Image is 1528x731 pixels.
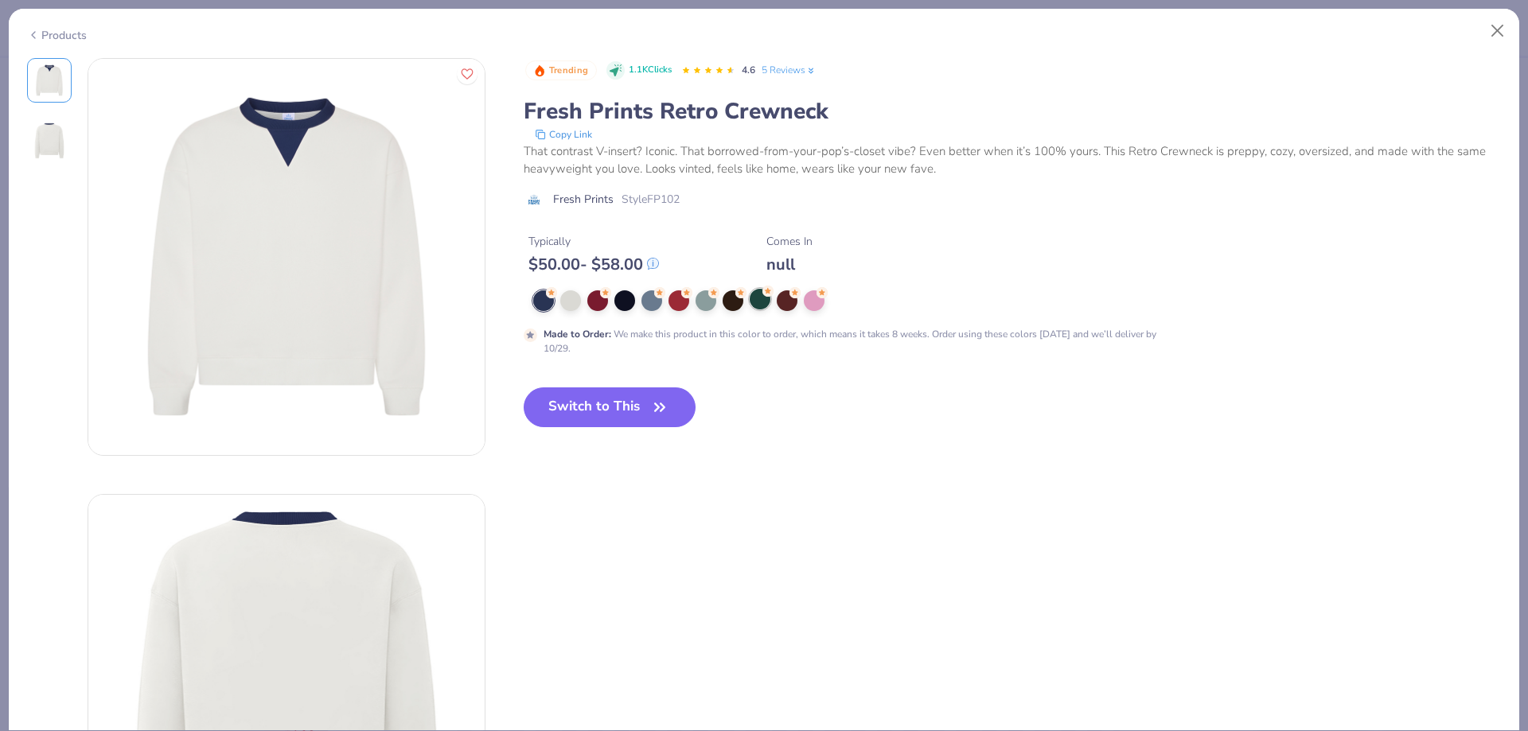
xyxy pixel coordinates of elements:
button: Switch to This [524,387,696,427]
button: copy to clipboard [530,126,597,142]
button: Close [1483,16,1513,46]
img: brand logo [524,193,545,206]
img: Trending sort [533,64,546,77]
div: Products [27,27,87,44]
img: Back [30,122,68,160]
span: Fresh Prints [553,191,614,208]
span: 4.6 [742,64,755,76]
button: Like [457,64,477,84]
strong: Made to Order : [544,328,611,340]
div: Fresh Prints Retro Crewneck [524,96,1502,126]
span: 1.1K Clicks [629,64,672,77]
img: Front [88,59,485,455]
button: Badge Button [525,60,597,81]
div: null [766,255,813,274]
span: Style FP102 [622,191,680,208]
div: We make this product in this color to order, which means it takes 8 weeks. Order using these colo... [544,327,1160,356]
a: 5 Reviews [762,63,817,77]
span: Trending [549,66,588,75]
img: Front [30,61,68,99]
div: Comes In [766,233,813,250]
div: 4.6 Stars [681,58,735,84]
div: Typically [528,233,659,250]
div: That contrast V-insert? Iconic. That borrowed-from-your-pop’s-closet vibe? Even better when it’s ... [524,142,1502,178]
div: $ 50.00 - $ 58.00 [528,255,659,274]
